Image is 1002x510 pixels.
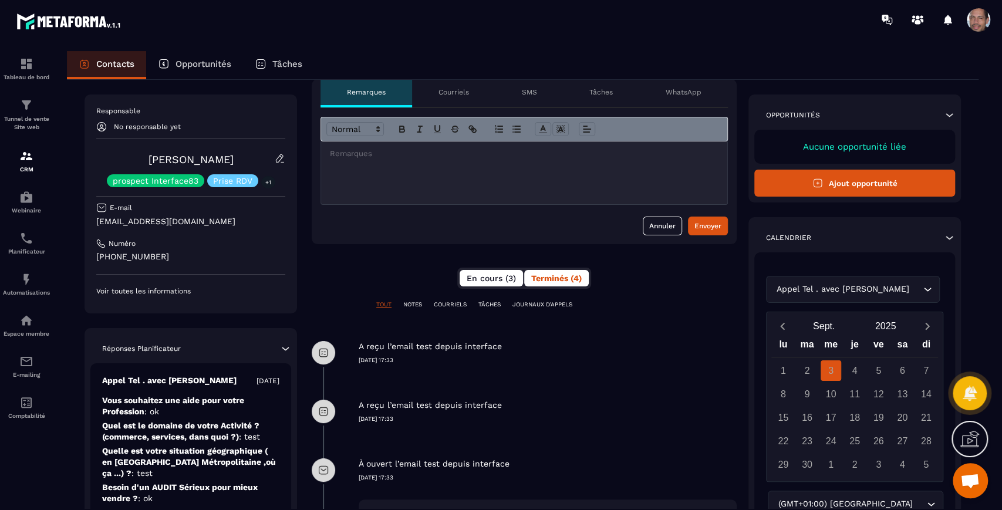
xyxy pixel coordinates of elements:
[795,336,819,357] div: ma
[3,248,50,255] p: Planificateur
[821,454,841,475] div: 1
[114,123,181,131] p: No responsable yet
[914,336,938,357] div: di
[138,494,153,503] span: : ok
[766,276,940,303] div: Search for option
[688,217,728,235] button: Envoyer
[866,336,890,357] div: ve
[434,300,467,309] p: COURRIELS
[821,360,841,381] div: 3
[3,413,50,419] p: Comptabilité
[892,454,913,475] div: 4
[19,231,33,245] img: scheduler
[694,220,721,232] div: Envoyer
[916,454,936,475] div: 5
[916,360,936,381] div: 7
[3,166,50,173] p: CRM
[773,384,794,404] div: 8
[19,98,33,112] img: formation
[19,149,33,163] img: formation
[916,431,936,451] div: 28
[643,217,682,235] button: Annuler
[3,115,50,131] p: Tunnel de vente Site web
[773,407,794,428] div: 15
[524,270,589,286] button: Terminés (4)
[912,283,920,296] input: Search for option
[359,356,737,364] p: [DATE] 17:33
[773,431,794,451] div: 22
[890,336,915,357] div: sa
[243,51,314,79] a: Tâches
[3,181,50,222] a: automationsautomationsWebinaire
[766,141,943,152] p: Aucune opportunité liée
[793,316,855,336] button: Open months overlay
[176,59,231,69] p: Opportunités
[67,51,146,79] a: Contacts
[845,407,865,428] div: 18
[797,454,817,475] div: 30
[376,300,392,309] p: TOUT
[131,468,153,478] span: : test
[359,400,502,411] p: A reçu l’email test depuis interface
[19,396,33,410] img: accountant
[3,289,50,296] p: Automatisations
[359,474,737,482] p: [DATE] 17:33
[821,431,841,451] div: 24
[773,360,794,381] div: 1
[149,153,234,166] a: [PERSON_NAME]
[868,407,889,428] div: 19
[272,59,302,69] p: Tâches
[144,407,159,416] span: : ok
[261,176,275,188] p: +1
[3,264,50,305] a: automationsautomationsAutomatisations
[96,286,285,296] p: Voir toutes les informations
[868,360,889,381] div: 5
[19,190,33,204] img: automations
[102,344,181,353] p: Réponses Planificateur
[96,216,285,227] p: [EMAIL_ADDRESS][DOMAIN_NAME]
[3,222,50,264] a: schedulerschedulerPlanificateur
[754,170,955,197] button: Ajout opportunité
[855,316,916,336] button: Open years overlay
[766,110,820,120] p: Opportunités
[771,336,795,357] div: lu
[666,87,701,97] p: WhatsApp
[892,384,913,404] div: 13
[953,463,988,498] a: Ouvrir le chat
[868,384,889,404] div: 12
[3,346,50,387] a: emailemailE-mailing
[146,51,243,79] a: Opportunités
[771,318,793,334] button: Previous month
[460,270,523,286] button: En cours (3)
[3,330,50,337] p: Espace membre
[438,87,469,97] p: Courriels
[3,89,50,140] a: formationformationTunnel de vente Site web
[102,395,279,417] p: Vous souhaitez une aide pour votre Profession
[359,415,737,423] p: [DATE] 17:33
[403,300,422,309] p: NOTES
[916,384,936,404] div: 14
[478,300,501,309] p: TÂCHES
[797,384,817,404] div: 9
[916,318,938,334] button: Next month
[102,375,237,386] p: Appel Tel . avec [PERSON_NAME]
[19,57,33,71] img: formation
[521,87,537,97] p: SMS
[819,336,843,357] div: me
[113,177,198,185] p: prospect Interface83
[19,272,33,286] img: automations
[3,74,50,80] p: Tableau de bord
[19,313,33,327] img: automations
[110,203,132,212] p: E-mail
[797,360,817,381] div: 2
[102,482,279,504] p: Besoin d'un AUDIT Sérieux pour mieux vendre ?
[102,445,279,479] p: Quelle est votre situation géographique ( en [GEOGRAPHIC_DATA] Métropolitaine ,où ça ...) ?
[589,87,613,97] p: Tâches
[845,384,865,404] div: 11
[868,454,889,475] div: 3
[359,341,502,352] p: A reçu l’email test depuis interface
[766,233,811,242] p: Calendrier
[845,360,865,381] div: 4
[892,360,913,381] div: 6
[531,273,582,283] span: Terminés (4)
